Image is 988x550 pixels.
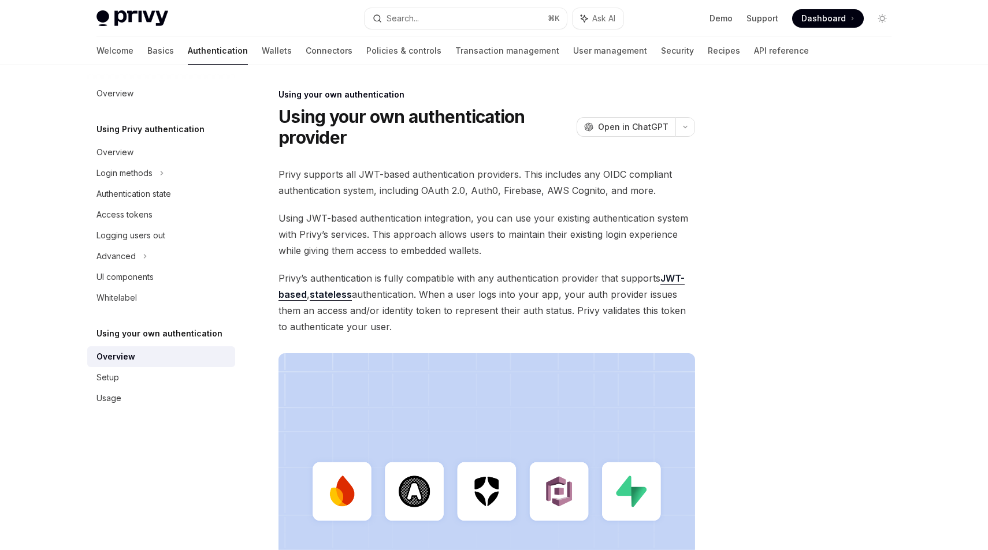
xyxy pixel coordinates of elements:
[87,388,235,409] a: Usage
[87,225,235,246] a: Logging users out
[873,9,892,28] button: Toggle dark mode
[96,249,136,263] div: Advanced
[573,8,623,29] button: Ask AI
[387,12,419,25] div: Search...
[661,37,694,65] a: Security
[455,37,559,65] a: Transaction management
[310,289,352,301] a: stateless
[746,13,778,24] a: Support
[366,37,441,65] a: Policies & controls
[87,184,235,204] a: Authentication state
[592,13,615,24] span: Ask AI
[365,8,567,29] button: Search...⌘K
[87,267,235,287] a: UI components
[96,122,205,136] h5: Using Privy authentication
[278,89,695,100] div: Using your own authentication
[710,13,733,24] a: Demo
[573,37,647,65] a: User management
[96,291,137,305] div: Whitelabel
[96,229,165,242] div: Logging users out
[96,391,121,405] div: Usage
[598,121,668,133] span: Open in ChatGPT
[96,87,133,100] div: Overview
[147,37,174,65] a: Basics
[96,371,119,384] div: Setup
[96,37,133,65] a: Welcome
[754,37,809,65] a: API reference
[87,287,235,308] a: Whitelabel
[188,37,248,65] a: Authentication
[278,210,695,259] span: Using JWT-based authentication integration, you can use your existing authentication system with ...
[278,166,695,199] span: Privy supports all JWT-based authentication providers. This includes any OIDC compliant authentic...
[96,145,133,159] div: Overview
[96,270,154,284] div: UI components
[577,117,675,137] button: Open in ChatGPT
[87,346,235,367] a: Overview
[96,187,171,201] div: Authentication state
[96,350,135,364] div: Overview
[792,9,864,28] a: Dashboard
[87,83,235,104] a: Overview
[801,13,846,24] span: Dashboard
[548,14,560,23] span: ⌘ K
[278,270,695,335] span: Privy’s authentication is fully compatible with any authentication provider that supports , authe...
[278,106,572,148] h1: Using your own authentication provider
[96,166,153,180] div: Login methods
[87,142,235,163] a: Overview
[96,208,153,222] div: Access tokens
[262,37,292,65] a: Wallets
[87,367,235,388] a: Setup
[708,37,740,65] a: Recipes
[306,37,352,65] a: Connectors
[87,204,235,225] a: Access tokens
[96,327,222,341] h5: Using your own authentication
[96,10,168,27] img: light logo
